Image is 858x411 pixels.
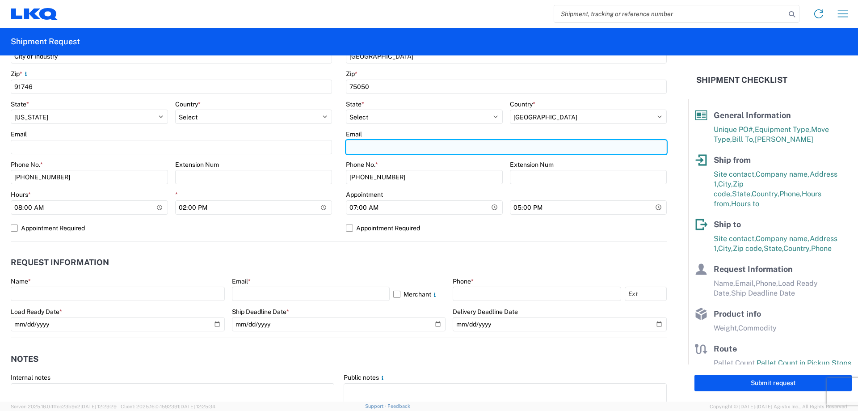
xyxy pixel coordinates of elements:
[11,191,31,199] label: Hours
[11,308,62,316] label: Load Ready Date
[714,279,735,288] span: Name,
[11,36,80,47] h2: Shipment Request
[554,5,786,22] input: Shipment, tracking or reference number
[11,277,31,285] label: Name
[625,287,667,301] input: Ext
[453,308,518,316] label: Delivery Deadline Date
[179,404,215,409] span: [DATE] 12:25:34
[714,170,756,178] span: Site contact,
[732,135,755,144] span: Bill To,
[779,190,802,198] span: Phone,
[694,375,852,391] button: Submit request
[232,308,289,316] label: Ship Deadline Date
[11,100,29,108] label: State
[731,199,759,208] span: Hours to
[718,180,733,188] span: City,
[232,277,251,285] label: Email
[714,324,738,332] span: Weight,
[718,244,733,253] span: City,
[365,403,387,409] a: Support
[696,75,787,85] h2: Shipment Checklist
[346,70,357,78] label: Zip
[710,403,847,411] span: Copyright © [DATE]-[DATE] Agistix Inc., All Rights Reserved
[731,289,795,297] span: Ship Deadline Date
[714,359,851,377] span: Pallet Count in Pickup Stops equals Pallet Count in delivery stops
[11,404,117,409] span: Server: 2025.16.0-1ffcc23b9e2
[714,234,756,243] span: Site contact,
[510,100,535,108] label: Country
[764,244,783,253] span: State,
[346,191,383,199] label: Appointment
[11,258,109,267] h2: Request Information
[756,170,810,178] span: Company name,
[714,359,757,367] span: Pallet Count,
[175,100,201,108] label: Country
[80,404,117,409] span: [DATE] 12:29:29
[344,373,386,381] label: Public notes
[714,155,751,165] span: Ship from
[811,244,832,253] span: Phone
[346,100,364,108] label: State
[11,70,29,78] label: Zip
[11,373,50,381] label: Internal notes
[714,220,741,229] span: Ship to
[733,244,764,253] span: Zip code,
[11,130,27,138] label: Email
[714,264,793,274] span: Request Information
[121,404,215,409] span: Client: 2025.16.0-1592391
[783,244,811,253] span: Country,
[714,125,755,134] span: Unique PO#,
[11,221,332,235] label: Appointment Required
[510,161,554,169] label: Extension Num
[175,161,219,169] label: Extension Num
[346,161,378,169] label: Phone No.
[714,110,791,120] span: General Information
[346,221,667,235] label: Appointment Required
[756,234,810,243] span: Company name,
[393,287,446,301] label: Merchant
[11,355,38,364] h2: Notes
[387,403,410,409] a: Feedback
[11,161,43,169] label: Phone No.
[738,324,777,332] span: Commodity
[752,190,779,198] span: Country,
[732,190,752,198] span: State,
[755,135,813,144] span: [PERSON_NAME]
[714,309,761,318] span: Product info
[735,279,756,288] span: Email,
[714,344,737,353] span: Route
[453,277,474,285] label: Phone
[755,125,811,134] span: Equipment Type,
[756,279,778,288] span: Phone,
[346,130,362,138] label: Email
